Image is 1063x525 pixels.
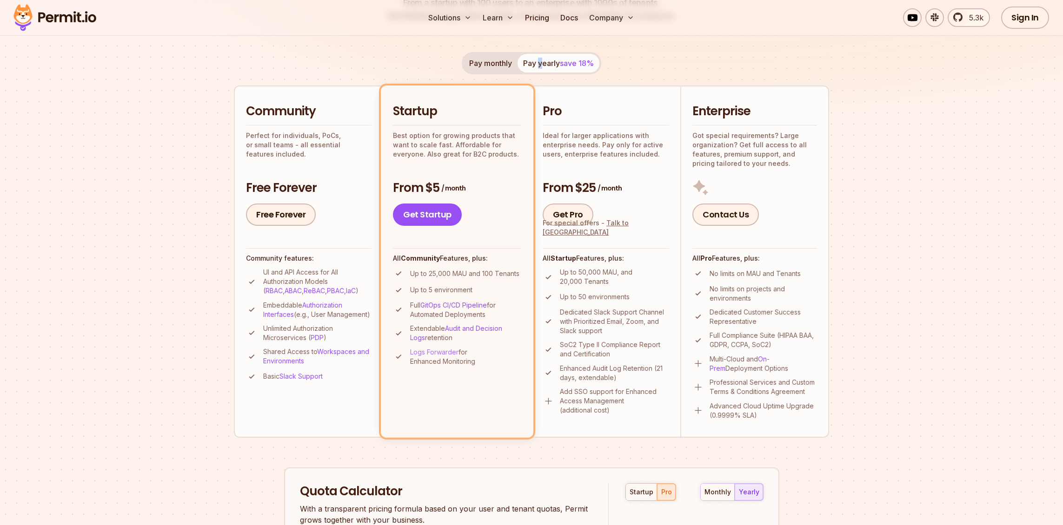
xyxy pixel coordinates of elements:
[543,180,669,197] h3: From $25
[410,348,521,366] p: for Enhanced Monitoring
[464,54,518,72] button: Pay monthly
[551,254,576,262] strong: Startup
[410,348,458,356] a: Logs Forwarder
[543,203,593,226] a: Get Pro
[963,12,983,23] span: 5.3k
[543,103,669,120] h2: Pro
[263,347,372,366] p: Shared Access to
[692,103,817,120] h2: Enterprise
[393,180,521,197] h3: From $5
[598,184,622,193] span: / month
[263,268,372,295] p: UI and API Access for All Authorization Models ( , , , , )
[393,254,521,263] h4: All Features, plus:
[304,287,325,295] a: ReBAC
[263,324,372,342] p: Unlimited Authorization Microservices ( )
[692,203,759,226] a: Contact Us
[300,483,592,500] h2: Quota Calculator
[710,378,817,396] p: Professional Services and Custom Terms & Conditions Agreement
[410,324,521,342] p: Extendable retention
[560,268,669,286] p: Up to 50,000 MAU, and 20,000 Tenants
[560,292,630,302] p: Up to 50 environments
[311,334,324,341] a: PDP
[401,254,440,262] strong: Community
[441,184,465,193] span: / month
[710,355,770,372] a: On-Prem
[1001,7,1049,29] a: Sign In
[246,203,316,226] a: Free Forever
[410,301,521,319] p: Full for Automated Deployments
[948,8,990,27] a: 5.3k
[246,180,372,197] h3: Free Forever
[692,131,817,168] p: Got special requirements? Large organization? Get full access to all features, premium support, a...
[704,487,731,497] div: monthly
[543,131,669,159] p: Ideal for larger applications with enterprise needs. Pay only for active users, enterprise featur...
[560,364,669,382] p: Enhanced Audit Log Retention (21 days, extendable)
[285,287,302,295] a: ABAC
[263,372,323,381] p: Basic
[560,387,669,415] p: Add SSO support for Enhanced Access Management (additional cost)
[557,8,582,27] a: Docs
[420,301,487,309] a: GitOps CI/CD Pipeline
[410,285,472,295] p: Up to 5 environment
[410,269,519,278] p: Up to 25,000 MAU and 100 Tenants
[410,324,502,341] a: Audit and Decision Logs
[263,301,342,318] a: Authorization Interfaces
[710,284,817,303] p: No limits on projects and environments
[393,103,521,120] h2: Startup
[246,103,372,120] h2: Community
[266,287,283,295] a: RBAC
[560,308,669,335] p: Dedicated Slack Support Channel with Prioritized Email, Zoom, and Slack support
[543,254,669,263] h4: All Features, plus:
[710,308,817,326] p: Dedicated Customer Success Representative
[346,287,356,295] a: IaC
[9,2,100,33] img: Permit logo
[246,254,372,263] h4: Community features:
[710,354,817,373] p: Multi-Cloud and Deployment Options
[692,254,817,263] h4: All Features, plus:
[700,254,712,262] strong: Pro
[327,287,344,295] a: PBAC
[246,131,372,159] p: Perfect for individuals, PoCs, or small teams - all essential features included.
[393,131,521,159] p: Best option for growing products that want to scale fast. Affordable for everyone. Also great for...
[710,401,817,420] p: Advanced Cloud Uptime Upgrade (0.9999% SLA)
[630,487,653,497] div: startup
[425,8,475,27] button: Solutions
[543,218,669,237] div: For special offers -
[560,340,669,359] p: SoC2 Type II Compliance Report and Certification
[521,8,553,27] a: Pricing
[710,331,817,349] p: Full Compliance Suite (HIPAA BAA, GDPR, CCPA, SoC2)
[585,8,638,27] button: Company
[479,8,518,27] button: Learn
[393,203,462,226] a: Get Startup
[710,269,801,278] p: No limits on MAU and Tenants
[279,372,323,380] a: Slack Support
[263,301,372,319] p: Embeddable (e.g., User Management)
